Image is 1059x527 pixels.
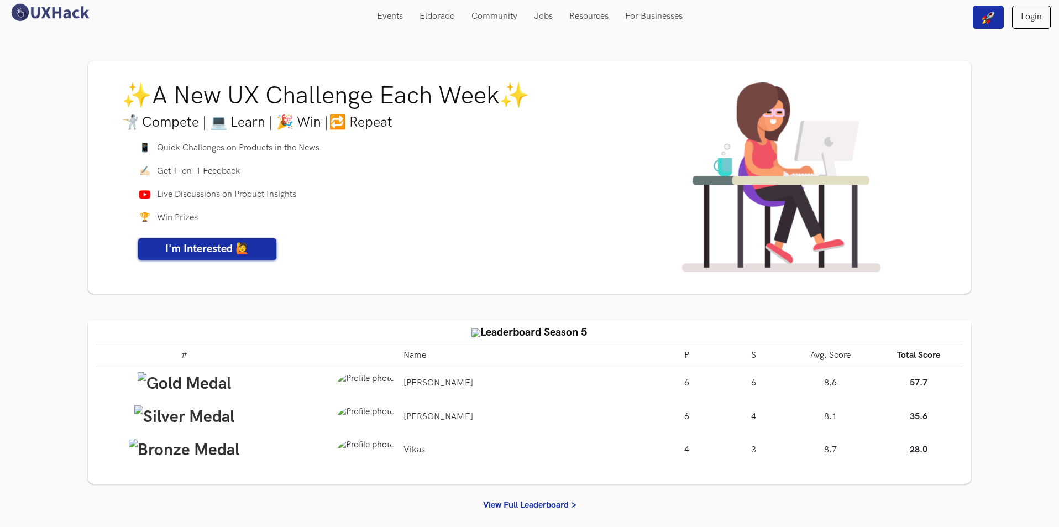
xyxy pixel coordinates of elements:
img: Profile photo [337,406,395,428]
a: Jobs [526,6,561,27]
li: Win Prizes [138,212,657,226]
th: # [96,345,272,367]
th: Avg. Score [787,345,874,367]
td: 6 [720,367,787,400]
td: 57.7 [874,367,963,400]
th: P [653,345,720,367]
span: ✍🏻 [138,166,151,179]
a: Events [369,6,411,27]
a: Eldorado [411,6,463,27]
img: UXHack logo [8,3,91,22]
td: 28.0 [874,434,963,467]
span: ✨ [122,81,152,111]
li: Get 1-on-1 Feedback [138,166,657,179]
h1: A New UX Challenge Each Week [122,81,674,111]
td: 4 [720,400,787,434]
a: Vikas [403,445,425,455]
img: Youtube icon [138,190,151,199]
h4: Leaderboard Season 5 [96,326,963,339]
td: 6 [653,400,720,434]
h3: 🤺 Compete | 💻 Learn | 🎉 Win | [122,114,674,131]
td: 8.6 [787,367,874,400]
a: Resources [561,6,617,27]
td: 35.6 [874,400,963,434]
span: 🏆 [138,212,151,226]
img: UXHack cover [682,82,881,272]
td: 4 [653,434,720,467]
td: 8.1 [787,400,874,434]
img: Profile photo [337,373,395,395]
img: trophy.png [471,328,480,337]
a: [PERSON_NAME] [403,411,473,422]
td: 8.7 [787,434,874,467]
span: 📱 [138,143,151,156]
a: Login [1012,6,1051,29]
th: Name [399,345,653,367]
a: Community [463,6,526,27]
th: S [720,345,787,367]
td: 6 [653,367,720,400]
a: For Businesses [617,6,691,27]
a: [PERSON_NAME] [403,378,473,388]
img: Silver Medal [134,405,234,429]
img: Gold Medal [138,372,231,396]
img: Profile photo [337,439,395,461]
img: Bronze Medal [129,439,239,462]
span: 🔁 Repeat [329,114,392,131]
a: I'm Interested 🙋 [138,238,276,260]
th: Total Score [874,345,963,367]
span: ✨ [499,81,529,111]
li: Live Discussions on Product Insights [138,189,657,202]
a: View Full Leaderboard > [483,500,576,510]
td: 3 [720,434,787,467]
li: Quick Challenges on Products in the News [138,143,657,156]
span: I'm Interested 🙋 [165,242,249,255]
img: rocket [982,11,995,24]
